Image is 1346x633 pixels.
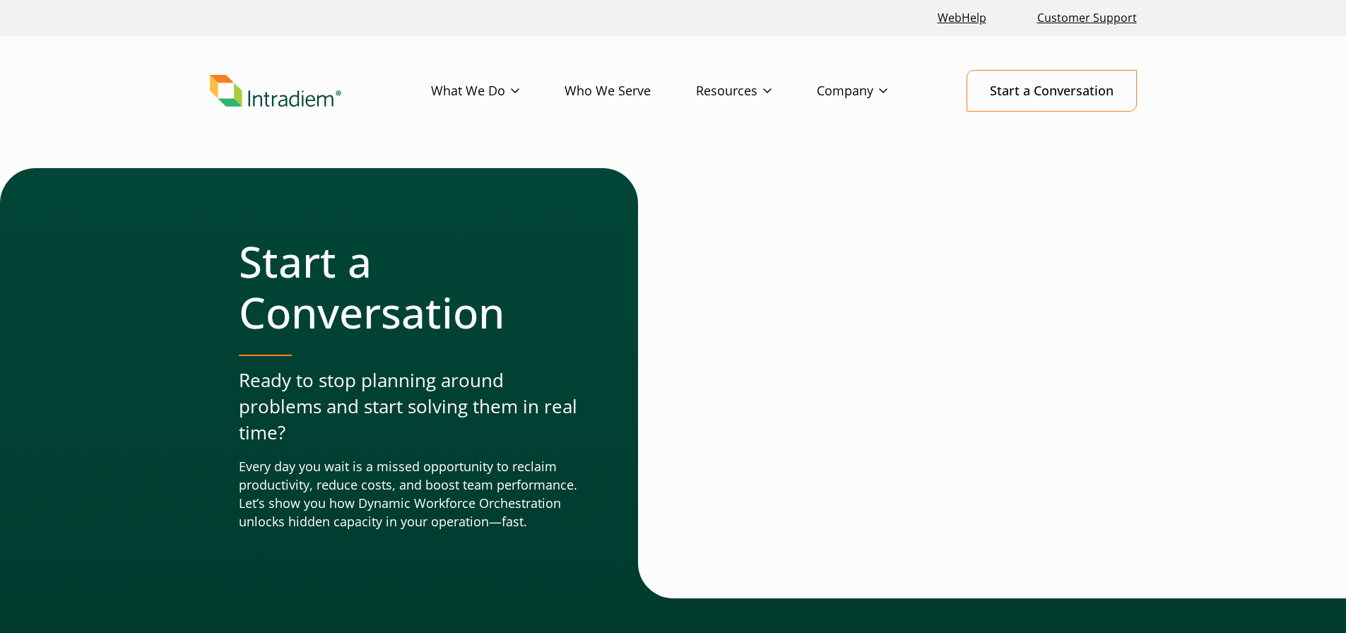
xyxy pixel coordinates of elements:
a: Who We Serve [565,71,696,112]
a: Resources [696,71,817,112]
p: Ready to stop planning around problems and start solving them in real time? [239,367,582,446]
a: What We Do [431,71,565,112]
p: Every day you wait is a missed opportunity to reclaim productivity, reduce costs, and boost team ... [239,458,582,531]
img: Intradiem [210,75,341,107]
h1: Start a Conversation [239,236,582,338]
a: Link to homepage of Intradiem [210,75,431,107]
a: Company [817,71,933,112]
a: Start a Conversation [967,70,1137,112]
a: Customer Support [1032,3,1143,33]
a: Link opens in a new window [932,3,992,33]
